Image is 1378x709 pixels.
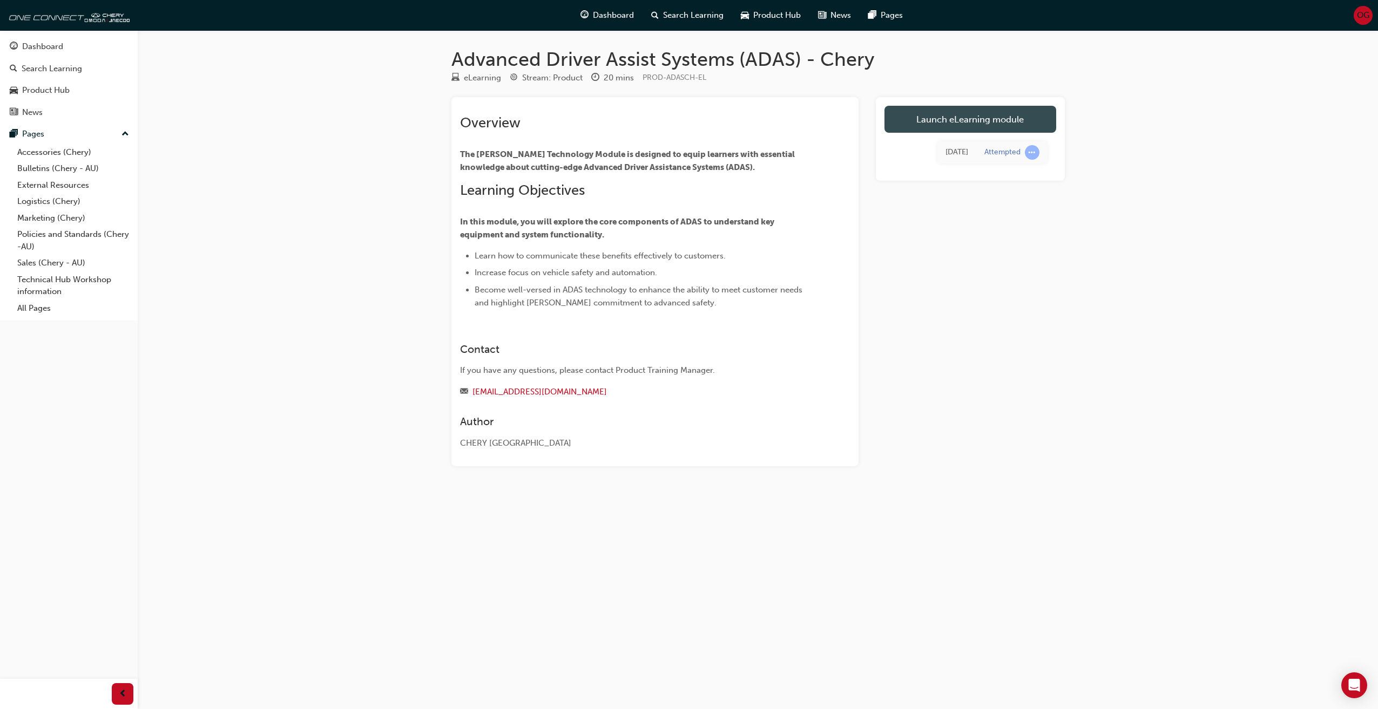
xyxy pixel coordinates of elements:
a: car-iconProduct Hub [732,4,809,26]
div: Duration [591,71,634,85]
span: news-icon [10,108,18,118]
div: News [22,106,43,119]
a: Search Learning [4,59,133,79]
a: Policies and Standards (Chery -AU) [13,226,133,255]
span: learningRecordVerb_ATTEMPT-icon [1025,145,1039,160]
a: Sales (Chery - AU) [13,255,133,271]
span: Become well-versed in ADAS technology to enhance the ability to meet customer needs and highlight... [475,285,805,308]
a: Product Hub [4,80,133,100]
div: Pages [22,128,44,140]
span: search-icon [10,64,17,74]
div: 20 mins [604,72,634,84]
span: car-icon [741,9,749,22]
a: guage-iconDashboard [572,4,643,26]
a: Dashboard [4,37,133,57]
span: car-icon [10,86,18,96]
h1: Advanced Driver Assist Systems (ADAS) - Chery [451,47,1065,71]
span: email-icon [460,387,468,397]
a: news-iconNews [809,4,860,26]
div: Stream: Product [522,72,583,84]
a: Logistics (Chery) [13,193,133,210]
span: news-icon [818,9,826,22]
a: News [4,103,133,122]
span: Learning resource code [643,73,706,82]
div: Type [451,71,501,85]
div: Product Hub [22,84,70,97]
a: [EMAIL_ADDRESS][DOMAIN_NAME] [472,387,607,397]
span: Learn how to communicate these benefits effectively to customers. [475,251,726,261]
div: Search Learning [22,63,82,75]
span: pages-icon [10,129,18,139]
div: Mon Sep 08 2025 12:06:42 GMT+1000 (Australian Eastern Standard Time) [945,146,968,159]
span: In this module, you will explore the core components of ADAS to understand key equipment and syst... [460,217,776,240]
button: DashboardSearch LearningProduct HubNews [4,35,133,124]
span: Pages [881,9,903,22]
button: OG [1354,6,1373,25]
span: Increase focus on vehicle safety and automation. [475,268,657,277]
span: OG [1357,9,1369,22]
div: If you have any questions, please contact Product Training Manager. [460,364,811,377]
div: Email [460,385,811,399]
span: guage-icon [10,42,18,52]
span: search-icon [651,9,659,22]
div: Open Intercom Messenger [1341,672,1367,698]
div: Stream [510,71,583,85]
img: oneconnect [5,4,130,26]
button: Pages [4,124,133,144]
span: learningResourceType_ELEARNING-icon [451,73,460,83]
a: All Pages [13,300,133,317]
a: pages-iconPages [860,4,911,26]
a: Marketing (Chery) [13,210,133,227]
a: Accessories (Chery) [13,144,133,161]
h3: Contact [460,343,811,356]
a: search-iconSearch Learning [643,4,732,26]
span: clock-icon [591,73,599,83]
a: Bulletins (Chery - AU) [13,160,133,177]
span: Search Learning [663,9,724,22]
span: guage-icon [580,9,589,22]
div: eLearning [464,72,501,84]
span: pages-icon [868,9,876,22]
span: Dashboard [593,9,634,22]
span: prev-icon [119,687,127,701]
span: target-icon [510,73,518,83]
span: up-icon [121,127,129,141]
span: Overview [460,114,521,131]
span: Product Hub [753,9,801,22]
a: External Resources [13,177,133,194]
span: News [830,9,851,22]
a: Technical Hub Workshop information [13,271,133,300]
a: Launch eLearning module [884,106,1056,133]
div: CHERY [GEOGRAPHIC_DATA] [460,437,811,449]
div: Attempted [984,147,1021,158]
span: Learning Objectives [460,182,585,199]
div: Dashboard [22,40,63,53]
span: The [PERSON_NAME] Technology Module is designed to equip learners with essential knowledge about ... [460,149,796,172]
h3: Author [460,415,811,428]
